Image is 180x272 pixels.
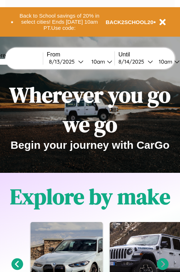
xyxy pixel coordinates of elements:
div: 10am [88,58,107,65]
div: 8 / 14 / 2025 [118,58,148,65]
h1: Explore by make [10,182,170,211]
button: 8/13/2025 [47,58,86,65]
div: 8 / 13 / 2025 [49,58,78,65]
button: Back to School savings of 20% in select cities! Ends [DATE] 10am PT.Use code: [13,11,106,33]
button: 10am [86,58,114,65]
div: 10am [155,58,174,65]
b: BACK2SCHOOL20 [106,19,154,25]
label: From [47,51,114,58]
